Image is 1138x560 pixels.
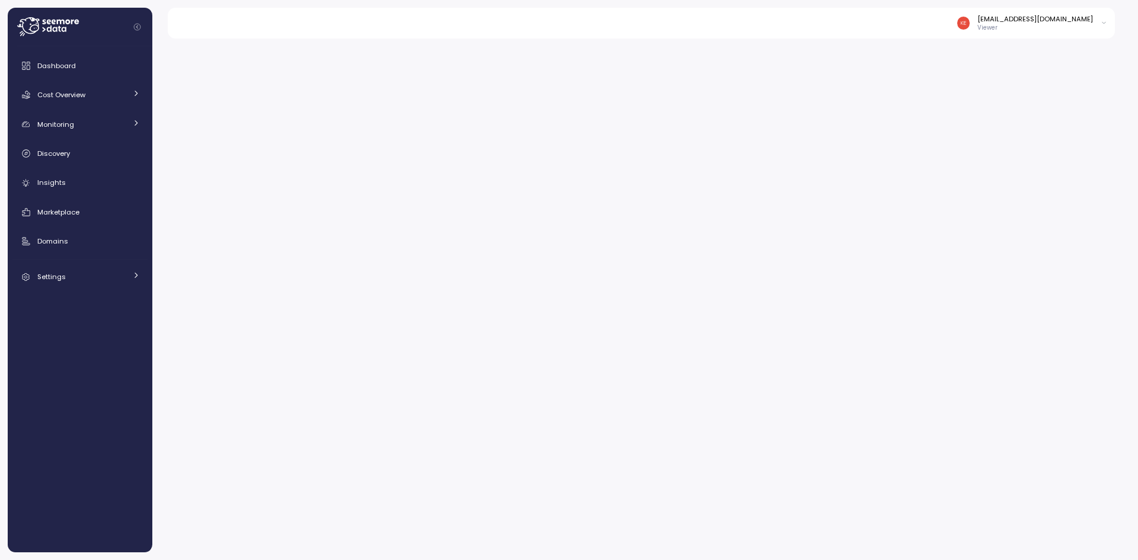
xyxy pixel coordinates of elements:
[977,14,1093,24] div: [EMAIL_ADDRESS][DOMAIN_NAME]
[37,90,85,100] span: Cost Overview
[12,171,148,195] a: Insights
[37,120,74,129] span: Monitoring
[12,113,148,136] a: Monitoring
[37,149,70,158] span: Discovery
[130,23,145,31] button: Collapse navigation
[12,265,148,289] a: Settings
[37,207,79,217] span: Marketplace
[37,236,68,246] span: Domains
[957,17,970,29] img: e4f1013cbcfa3a60050984dc5e8e116a
[12,142,148,165] a: Discovery
[12,229,148,253] a: Domains
[12,54,148,78] a: Dashboard
[12,83,148,107] a: Cost Overview
[37,61,76,71] span: Dashboard
[37,272,66,281] span: Settings
[12,200,148,224] a: Marketplace
[37,178,66,187] span: Insights
[977,24,1093,32] p: Viewer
